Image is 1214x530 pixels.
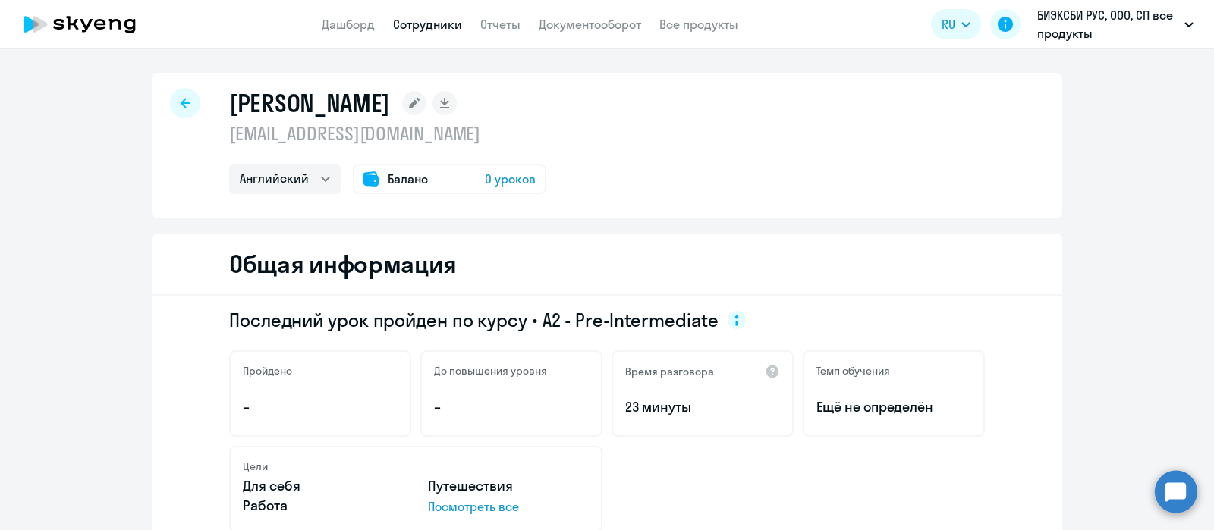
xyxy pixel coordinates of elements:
h5: Время разговора [625,365,714,378]
p: Работа [243,496,404,516]
span: 0 уроков [485,170,536,188]
p: Для себя [243,476,404,496]
h2: Общая информация [229,249,456,279]
p: – [434,397,589,417]
span: Ещё не определён [816,397,971,417]
button: БИЭКСБИ РУС, ООО, СП все продукты [1030,6,1201,42]
a: Сотрудники [393,17,462,32]
h5: Темп обучения [816,364,890,378]
h5: До повышения уровня [434,364,547,378]
a: Документооборот [539,17,641,32]
span: Баланс [388,170,428,188]
p: БИЭКСБИ РУС, ООО, СП все продукты [1037,6,1178,42]
button: RU [931,9,981,39]
a: Все продукты [659,17,738,32]
p: Посмотреть все [428,497,589,516]
span: Последний урок пройден по курсу • A2 - Pre-Intermediate [229,308,719,332]
p: Путешествия [428,476,589,496]
span: RU [942,15,955,33]
p: [EMAIL_ADDRESS][DOMAIN_NAME] [229,121,546,146]
h1: [PERSON_NAME] [229,88,390,118]
a: Дашборд [322,17,375,32]
h5: Пройдено [243,364,292,378]
h5: Цели [243,459,268,473]
p: – [243,397,398,417]
a: Отчеты [480,17,521,32]
p: 23 минуты [625,397,780,417]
